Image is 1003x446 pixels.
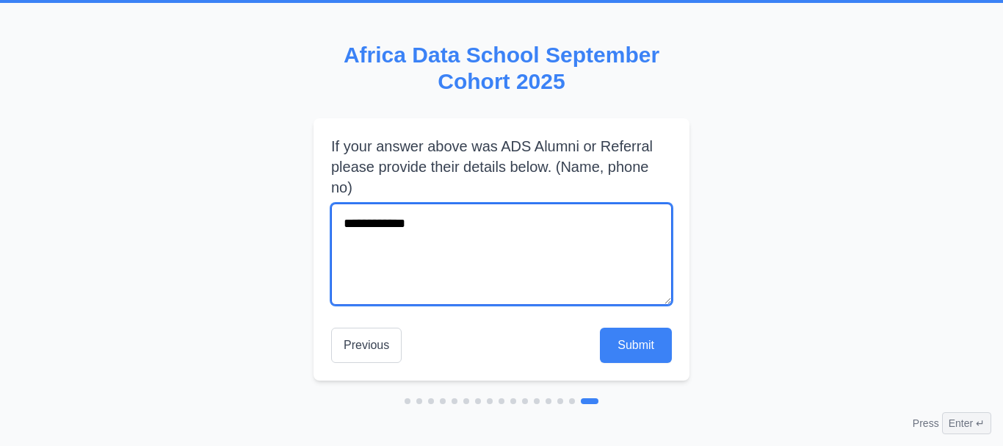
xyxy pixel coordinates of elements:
button: Previous [331,328,402,363]
div: Press [913,412,991,434]
button: Submit [600,328,672,363]
h2: Africa Data School September Cohort 2025 [314,42,689,95]
span: Enter ↵ [942,412,991,434]
label: If your answer above was ADS Alumni or Referral please provide their details below. (Name, phone no) [331,136,672,198]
